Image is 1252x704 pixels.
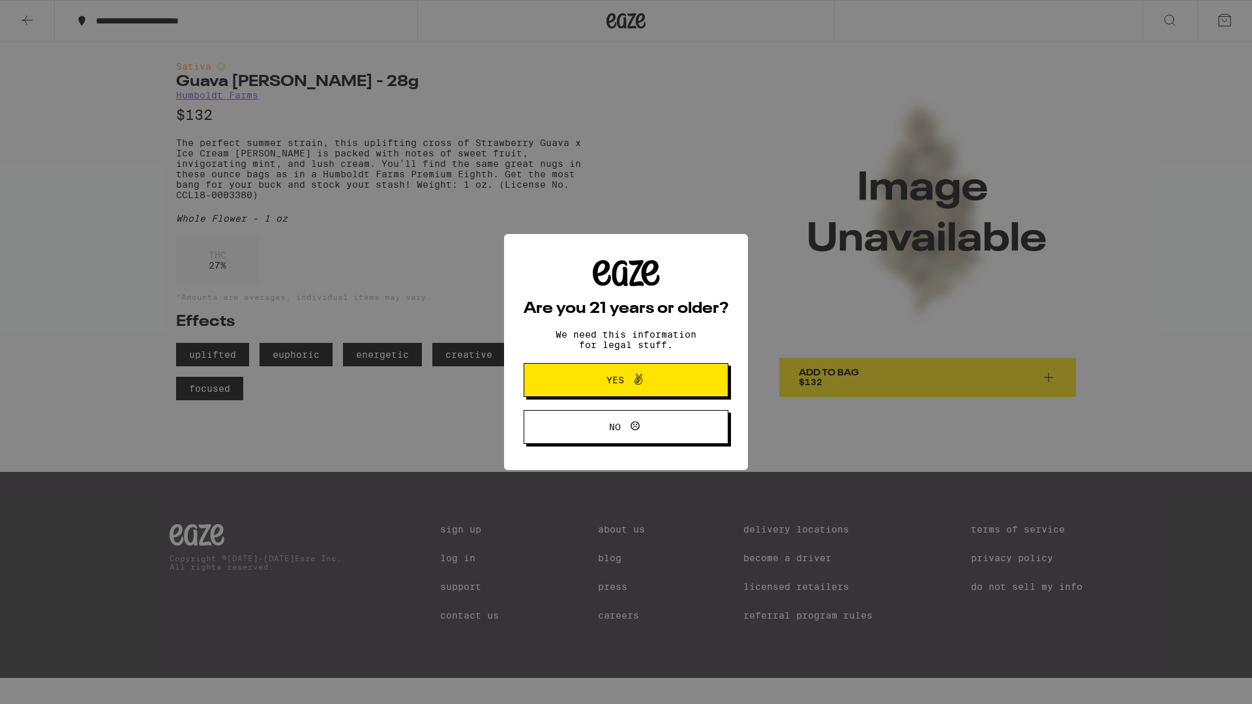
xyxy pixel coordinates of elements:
span: Yes [606,375,624,385]
p: We need this information for legal stuff. [544,329,708,350]
h2: Are you 21 years or older? [524,301,728,317]
span: No [609,422,621,432]
button: No [524,410,728,444]
button: Yes [524,363,728,397]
